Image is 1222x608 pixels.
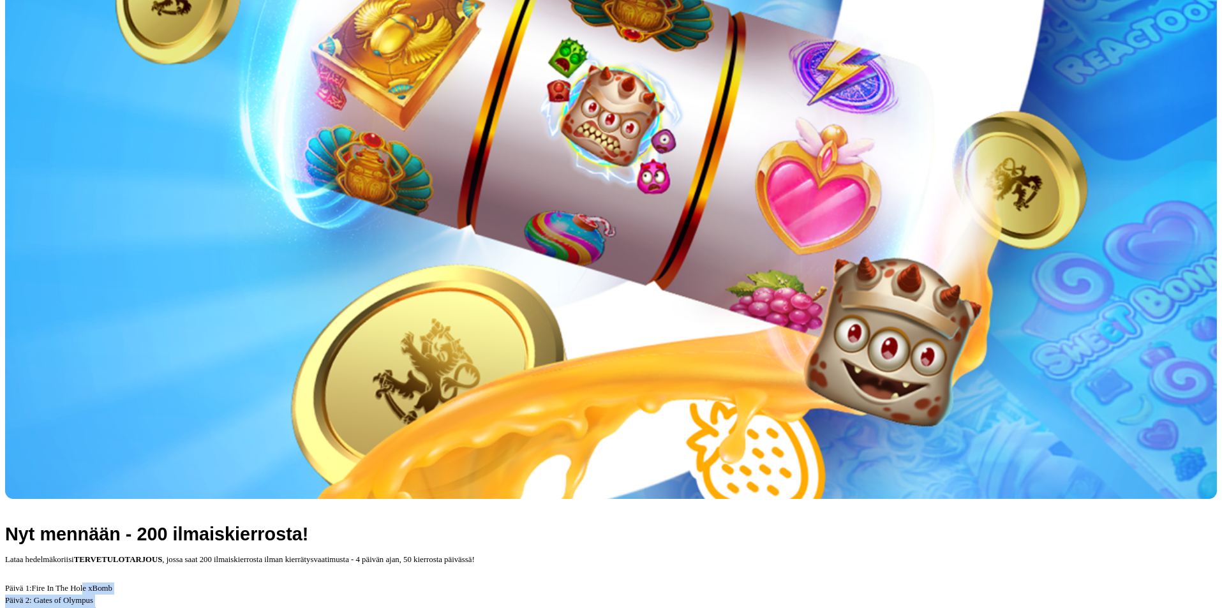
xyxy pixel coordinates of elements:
[5,554,1217,566] p: Lataa hedelmäkoriisi , jossa saat 200 ilmaiskierrosta ilman kierrätysvaatimusta - 4 päivän ajan, ...
[32,584,112,593] span: Fire In The Hole xBomb
[74,555,163,564] strong: TERVETULOTARJOUS
[5,523,1217,545] h1: Nyt mennään - 200 ilmaiskierrosta!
